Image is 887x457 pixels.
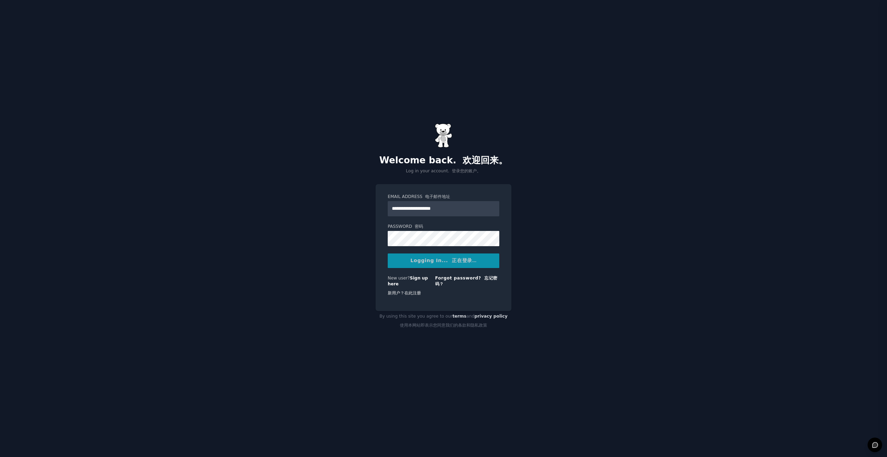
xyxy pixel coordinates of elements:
font: 使用本网站即表示您同意我们的条款和隐私政策 [400,323,487,328]
font: 欢迎回来。 [463,155,508,165]
label: Password [388,224,499,230]
p: Log in your account. [376,168,511,174]
span: New user? [388,276,410,281]
h2: Welcome back. [376,155,511,166]
label: Email Address [388,194,499,200]
img: Gummy Bear [435,123,452,148]
a: terms [453,314,466,319]
font: 新用户？在此注册 [388,291,421,295]
font: 电子邮件地址 [425,194,450,199]
font: 密码 [415,224,423,229]
font: 登录您的账户。 [452,169,481,173]
a: privacy policy [474,314,508,319]
div: By using this site you agree to our and [376,311,511,334]
a: Forgot password? 忘记密码？ [435,276,498,287]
